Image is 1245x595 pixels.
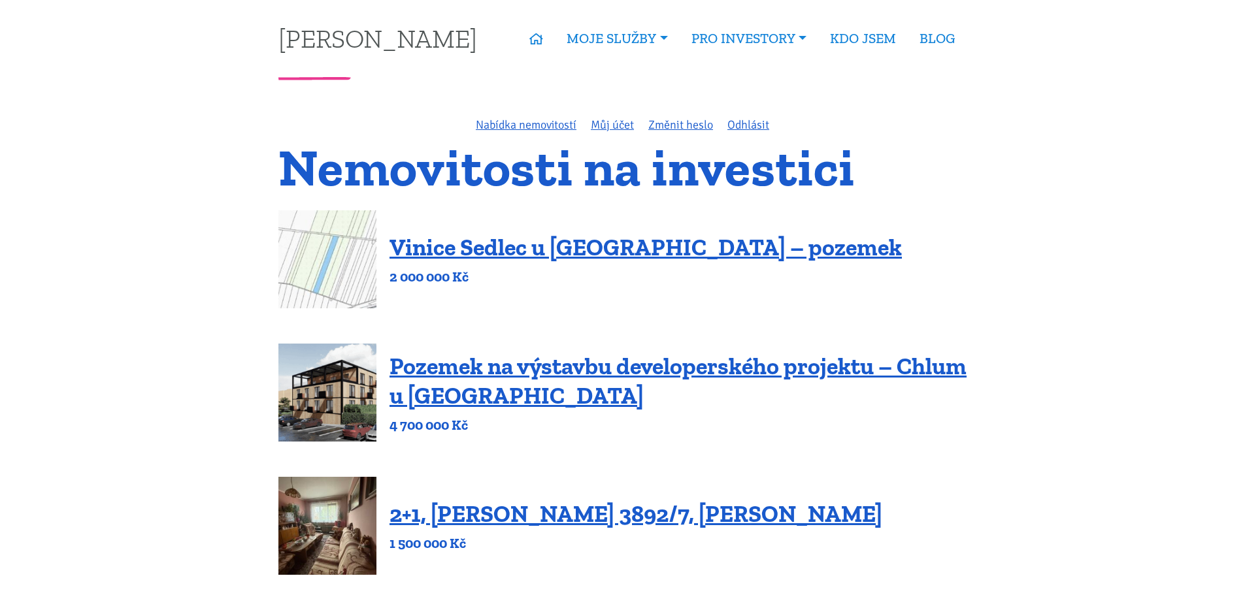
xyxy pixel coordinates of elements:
[390,233,902,261] a: Vinice Sedlec u [GEOGRAPHIC_DATA] – pozemek
[390,416,967,434] p: 4 700 000 Kč
[727,118,769,132] a: Odhlásit
[680,24,818,54] a: PRO INVESTORY
[908,24,967,54] a: BLOG
[648,118,713,132] a: Změnit heslo
[390,352,967,410] a: Pozemek na výstavbu developerského projektu – Chlum u [GEOGRAPHIC_DATA]
[390,500,882,528] a: 2+1, [PERSON_NAME] 3892/7, [PERSON_NAME]
[818,24,908,54] a: KDO JSEM
[390,268,902,286] p: 2 000 000 Kč
[278,25,477,51] a: [PERSON_NAME]
[390,534,882,553] p: 1 500 000 Kč
[555,24,679,54] a: MOJE SLUŽBY
[591,118,634,132] a: Můj účet
[476,118,576,132] a: Nabídka nemovitostí
[278,146,967,189] h1: Nemovitosti na investici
